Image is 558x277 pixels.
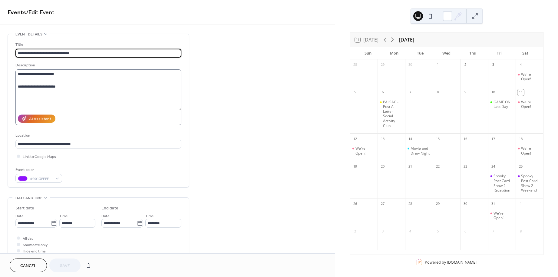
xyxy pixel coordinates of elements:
[20,263,36,269] span: Cancel
[407,62,414,68] div: 30
[512,47,538,59] div: Sat
[379,228,386,235] div: 3
[352,228,358,235] div: 2
[378,100,405,128] div: PALSAC - Post A Letter Social Activity Club
[350,146,378,155] div: We're Open!
[23,235,33,242] span: All day
[494,211,513,220] div: We're Open!
[488,100,516,109] div: GAME ON! Last Day
[517,89,524,96] div: 11
[18,115,55,123] button: AI Assistant
[379,200,386,207] div: 27
[447,260,477,265] a: [DOMAIN_NAME]
[355,146,375,155] div: We're Open!
[490,135,497,142] div: 17
[521,174,541,192] div: Spooky Post Card Show 2 Weekend
[516,100,543,109] div: We're Open!
[101,213,110,219] span: Date
[516,146,543,155] div: We're Open!
[30,176,52,182] span: #9013FEFF
[407,228,414,235] div: 4
[490,228,497,235] div: 7
[516,174,543,192] div: Spooky Post Card Show 2 Weekend
[26,7,54,18] span: / Edit Event
[15,213,24,219] span: Date
[15,195,42,201] span: Date and time
[462,200,469,207] div: 30
[462,228,469,235] div: 6
[145,213,154,219] span: Time
[15,167,61,173] div: Event color
[411,146,430,155] div: Movie and Draw Night
[494,174,513,192] div: Spooky Post Card Show 2 Reception
[490,200,497,207] div: 31
[379,135,386,142] div: 13
[521,146,541,155] div: We're Open!
[462,135,469,142] div: 16
[15,31,42,38] span: Event details
[434,135,441,142] div: 15
[352,135,358,142] div: 12
[517,200,524,207] div: 1
[494,100,513,109] div: GAME ON! Last Day
[462,62,469,68] div: 2
[352,89,358,96] div: 5
[434,62,441,68] div: 1
[490,62,497,68] div: 3
[516,72,543,82] div: We're Open!
[488,174,516,192] div: Spooky Post Card Show 2 Reception
[379,62,386,68] div: 29
[355,47,381,59] div: Sun
[23,242,48,248] span: Show date only
[521,72,541,82] div: We're Open!
[405,146,433,155] div: Movie and Draw Night
[521,100,541,109] div: We're Open!
[490,89,497,96] div: 10
[352,163,358,170] div: 19
[407,47,434,59] div: Tue
[434,228,441,235] div: 5
[460,47,486,59] div: Thu
[379,89,386,96] div: 6
[462,89,469,96] div: 9
[517,163,524,170] div: 25
[517,228,524,235] div: 8
[517,135,524,142] div: 18
[352,62,358,68] div: 28
[488,211,516,220] div: We're Open!
[517,62,524,68] div: 4
[407,135,414,142] div: 14
[434,47,460,59] div: Wed
[381,47,407,59] div: Mon
[379,163,386,170] div: 20
[15,132,180,139] div: Location
[15,62,180,68] div: Description
[462,163,469,170] div: 23
[23,248,46,255] span: Hide end time
[407,163,414,170] div: 21
[15,205,34,212] div: Start date
[407,89,414,96] div: 7
[15,42,180,48] div: Title
[434,200,441,207] div: 29
[59,213,68,219] span: Time
[383,100,403,128] div: PALSAC - Post A Letter Social Activity Club
[434,89,441,96] div: 8
[425,260,477,265] div: Powered by
[29,116,51,122] div: AI Assistant
[23,154,56,160] span: Link to Google Maps
[10,259,47,272] button: Cancel
[101,205,118,212] div: End date
[399,36,414,43] div: [DATE]
[407,200,414,207] div: 28
[490,163,497,170] div: 24
[486,47,512,59] div: Fri
[8,7,26,18] a: Events
[352,200,358,207] div: 26
[434,163,441,170] div: 22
